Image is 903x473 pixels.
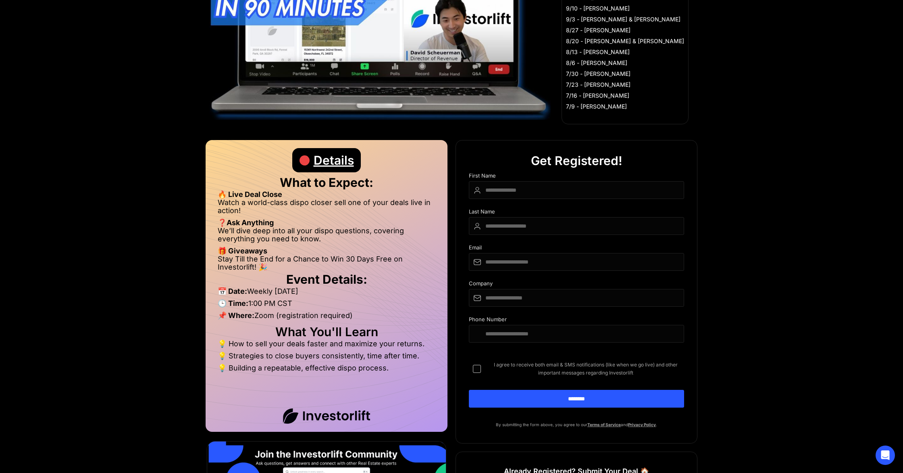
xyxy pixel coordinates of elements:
[218,311,254,320] strong: 📌 Where:
[218,287,435,299] li: Weekly [DATE]
[218,247,267,255] strong: 🎁 Giveaways
[218,340,435,352] li: 💡 How to sell your deals faster and maximize your returns.
[628,422,656,427] a: Privacy Policy
[218,227,435,247] li: We’ll dive deep into all your dispo questions, covering everything you need to know.
[218,299,435,312] li: 1:00 PM CST
[469,421,684,429] p: By submitting the form above, you agree to our and .
[469,280,684,289] div: Company
[218,352,435,364] li: 💡 Strategies to close buyers consistently, time after time.
[218,255,435,271] li: Stay Till the End for a Chance to Win 30 Days Free on Investorlift! 🎉
[218,328,435,336] h2: What You'll Learn
[469,209,684,217] div: Last Name
[587,422,621,427] a: Terms of Service
[218,364,435,372] li: 💡 Building a repeatable, effective dispo process.
[314,148,354,172] div: Details
[280,175,373,190] strong: What to Expect:
[876,446,895,465] div: Open Intercom Messenger
[218,218,274,227] strong: ❓Ask Anything
[469,173,684,181] div: First Name
[469,316,684,325] div: Phone Number
[531,149,622,173] div: Get Registered!
[218,312,435,324] li: Zoom (registration required)
[487,361,684,377] span: I agree to receive both email & SMS notifications (like when we go live) and other important mess...
[218,190,282,199] strong: 🔥 Live Deal Close
[286,272,367,287] strong: Event Details:
[218,287,247,295] strong: 📅 Date:
[218,199,435,219] li: Watch a world-class dispo closer sell one of your deals live in action!
[469,245,684,253] div: Email
[469,173,684,421] form: DIspo Day Main Form
[218,299,248,308] strong: 🕒 Time:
